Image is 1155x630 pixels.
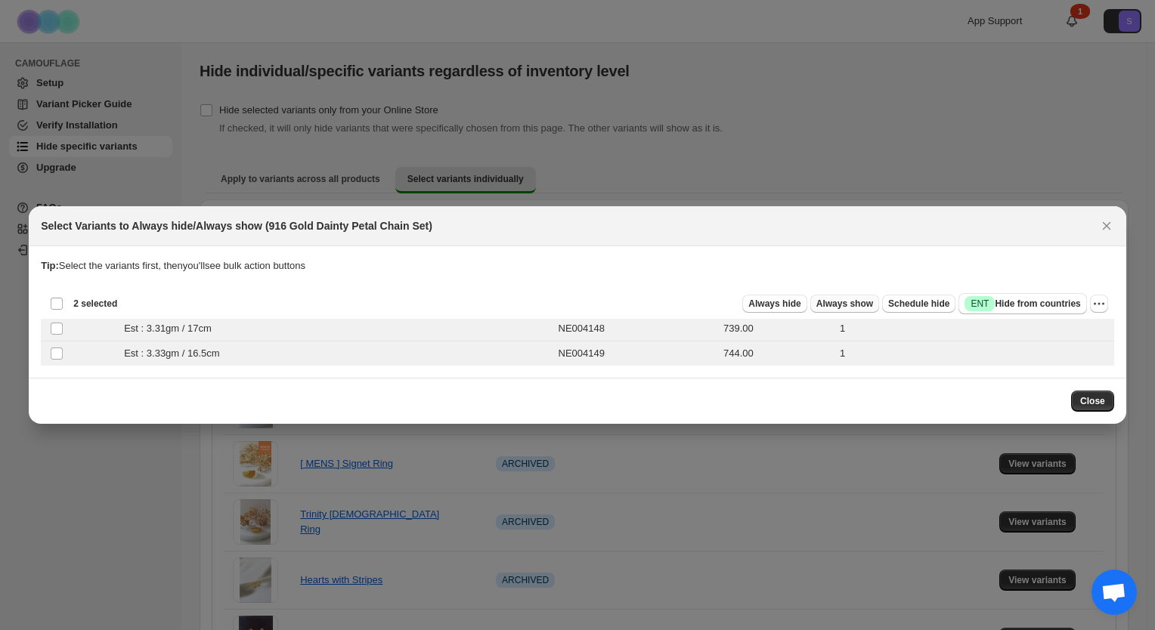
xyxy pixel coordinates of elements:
[124,321,219,336] span: Est : 3.31gm / 17cm
[554,341,719,366] td: NE004149
[41,258,1114,273] p: Select the variants first, then you'll see bulk action buttons
[958,293,1086,314] button: SuccessENTHide from countries
[1080,395,1105,407] span: Close
[719,317,835,341] td: 739.00
[1096,215,1117,236] button: Close
[810,295,879,313] button: Always show
[73,298,117,310] span: 2 selected
[971,298,989,310] span: ENT
[742,295,807,313] button: Always hide
[124,346,228,361] span: Est : 3.33gm / 16.5cm
[882,295,955,313] button: Schedule hide
[41,260,59,271] strong: Tip:
[719,341,835,366] td: 744.00
[835,317,1114,341] td: 1
[41,218,432,233] h2: Select Variants to Always hide/Always show (916 Gold Dainty Petal Chain Set)
[835,341,1114,366] td: 1
[1092,570,1137,615] a: Open chat
[748,298,800,310] span: Always hide
[1071,391,1114,412] button: Close
[965,296,1080,311] span: Hide from countries
[1090,295,1108,313] button: More actions
[888,298,949,310] span: Schedule hide
[554,317,719,341] td: NE004148
[816,298,873,310] span: Always show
